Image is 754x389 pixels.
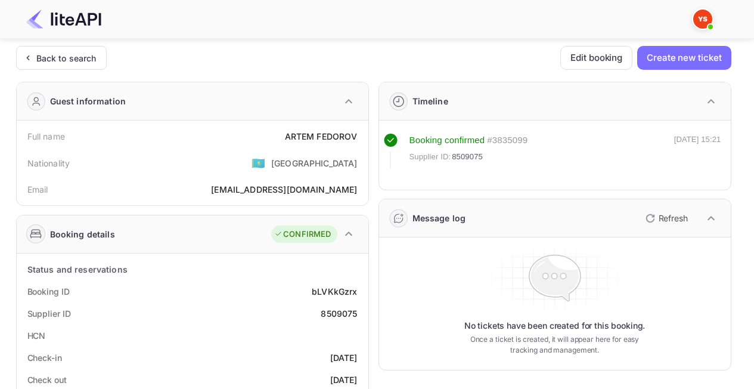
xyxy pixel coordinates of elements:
div: Booking ID [27,285,70,298]
div: Check out [27,373,67,386]
div: Booking details [50,228,115,240]
div: Status and reservations [27,263,128,276]
div: [EMAIL_ADDRESS][DOMAIN_NAME] [211,183,357,196]
div: HCN [27,329,46,342]
div: Check-in [27,351,62,364]
button: Edit booking [560,46,632,70]
img: Yandex Support [693,10,712,29]
div: ARTEM FEDOROV [285,130,358,143]
div: Nationality [27,157,70,169]
button: Refresh [638,209,693,228]
div: bLVKkGzrx [312,285,357,298]
img: LiteAPI Logo [26,10,101,29]
div: [DATE] [330,373,358,386]
span: United States [252,152,265,174]
p: Refresh [659,212,688,224]
div: Email [27,183,48,196]
div: [DATE] 15:21 [674,134,721,168]
div: 8509075 [321,307,357,320]
div: Message log [412,212,466,224]
div: # 3835099 [487,134,528,147]
div: Booking confirmed [409,134,485,147]
div: Supplier ID [27,307,71,320]
div: Back to search [36,52,97,64]
div: CONFIRMED [274,229,331,240]
span: 8509075 [452,151,483,163]
p: No tickets have been created for this booking. [464,320,646,332]
div: [GEOGRAPHIC_DATA] [271,157,358,169]
div: Timeline [412,95,448,107]
button: Create new ticket [637,46,731,70]
p: Once a ticket is created, it will appear here for easy tracking and management. [461,334,649,356]
span: Supplier ID: [409,151,451,163]
div: [DATE] [330,351,358,364]
div: Full name [27,130,65,143]
div: Guest information [50,95,126,107]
